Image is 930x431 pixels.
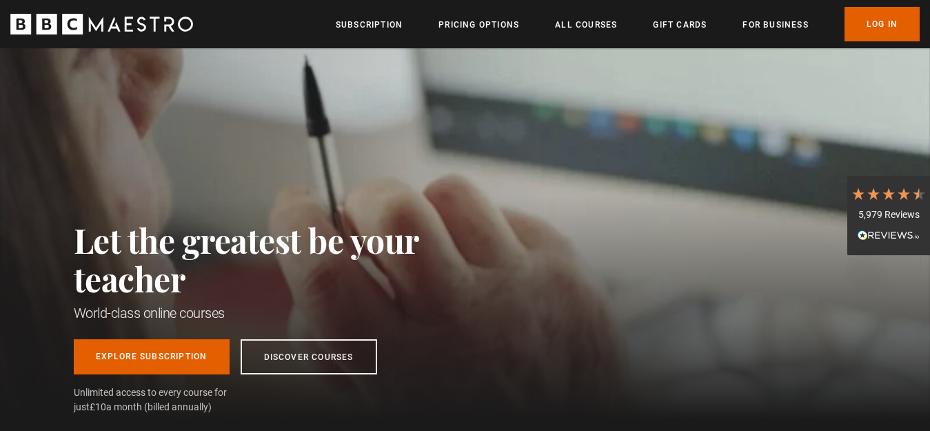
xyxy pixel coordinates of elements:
[851,228,927,245] div: Read All Reviews
[10,14,193,34] svg: BBC Maestro
[555,18,617,32] a: All Courses
[851,186,927,201] div: 4.7 Stars
[336,7,920,41] nav: Primary
[74,303,481,323] h1: World-class online courses
[742,18,808,32] a: For business
[851,208,927,222] div: 5,979 Reviews
[858,230,920,240] img: REVIEWS.io
[336,18,403,32] a: Subscription
[653,18,707,32] a: Gift Cards
[74,221,481,298] h2: Let the greatest be your teacher
[847,176,930,256] div: 5,979 ReviewsRead All Reviews
[74,339,230,374] a: Explore Subscription
[845,7,920,41] a: Log In
[241,339,377,374] a: Discover Courses
[438,18,519,32] a: Pricing Options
